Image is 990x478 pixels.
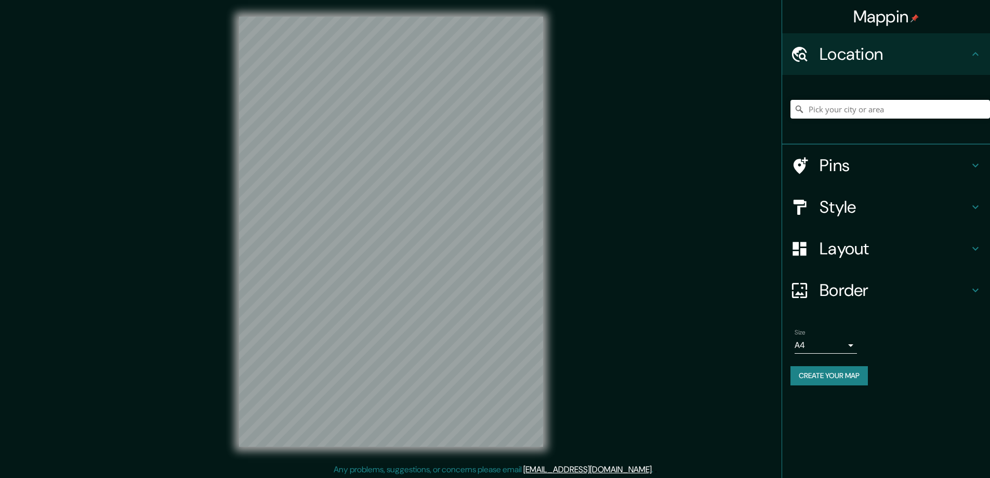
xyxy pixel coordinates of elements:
[782,33,990,75] div: Location
[853,6,919,27] h4: Mappin
[795,337,857,354] div: A4
[782,186,990,228] div: Style
[782,145,990,186] div: Pins
[782,269,990,311] div: Border
[820,44,969,64] h4: Location
[790,100,990,119] input: Pick your city or area
[820,238,969,259] h4: Layout
[653,463,655,476] div: .
[790,366,868,385] button: Create your map
[820,197,969,217] h4: Style
[523,464,652,475] a: [EMAIL_ADDRESS][DOMAIN_NAME]
[782,228,990,269] div: Layout
[795,328,806,337] label: Size
[334,463,653,476] p: Any problems, suggestions, or concerns please email .
[655,463,657,476] div: .
[910,14,919,22] img: pin-icon.png
[239,17,543,447] canvas: Map
[820,155,969,176] h4: Pins
[820,280,969,301] h4: Border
